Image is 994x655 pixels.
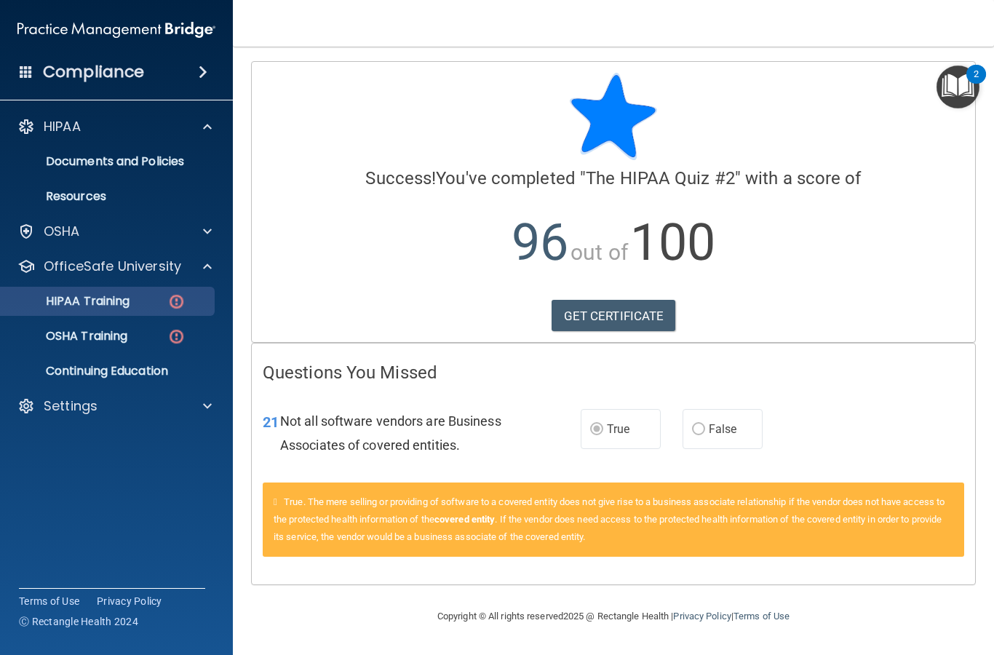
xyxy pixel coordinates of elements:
span: Not all software vendors are Business Associates of covered entities. [280,413,501,453]
span: out of [570,239,628,265]
h4: You've completed " " with a score of [263,169,964,188]
span: 96 [512,213,568,272]
p: OfficeSafe University [44,258,181,275]
span: True. The mere selling or providing of software to a covered entity does not give rise to a busin... [274,496,945,542]
img: danger-circle.6113f641.png [167,327,186,346]
span: 21 [263,413,279,431]
p: Resources [9,189,208,204]
p: Continuing Education [9,364,208,378]
a: covered entity [434,514,495,525]
a: OSHA [17,223,212,240]
a: HIPAA [17,118,212,135]
p: Settings [44,397,98,415]
img: PMB logo [17,15,215,44]
div: 2 [974,74,979,93]
button: Open Resource Center, 2 new notifications [937,65,979,108]
input: False [692,424,705,435]
p: OSHA Training [9,329,127,344]
span: The HIPAA Quiz #2 [586,168,735,188]
a: Terms of Use [733,611,790,622]
span: True [607,422,629,436]
p: Documents and Policies [9,154,208,169]
a: Settings [17,397,212,415]
p: HIPAA Training [9,294,130,309]
p: OSHA [44,223,80,240]
h4: Compliance [43,62,144,82]
div: Copyright © All rights reserved 2025 @ Rectangle Health | | [348,593,879,640]
h4: Questions You Missed [263,363,964,382]
span: Ⓒ Rectangle Health 2024 [19,614,138,629]
img: blue-star-rounded.9d042014.png [570,73,657,160]
span: False [709,422,737,436]
input: True [590,424,603,435]
span: Success! [365,168,436,188]
a: GET CERTIFICATE [552,300,676,332]
p: HIPAA [44,118,81,135]
span: 100 [630,213,715,272]
a: Privacy Policy [673,611,731,622]
img: danger-circle.6113f641.png [167,293,186,311]
a: OfficeSafe University [17,258,212,275]
a: Privacy Policy [97,594,162,608]
a: Terms of Use [19,594,79,608]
